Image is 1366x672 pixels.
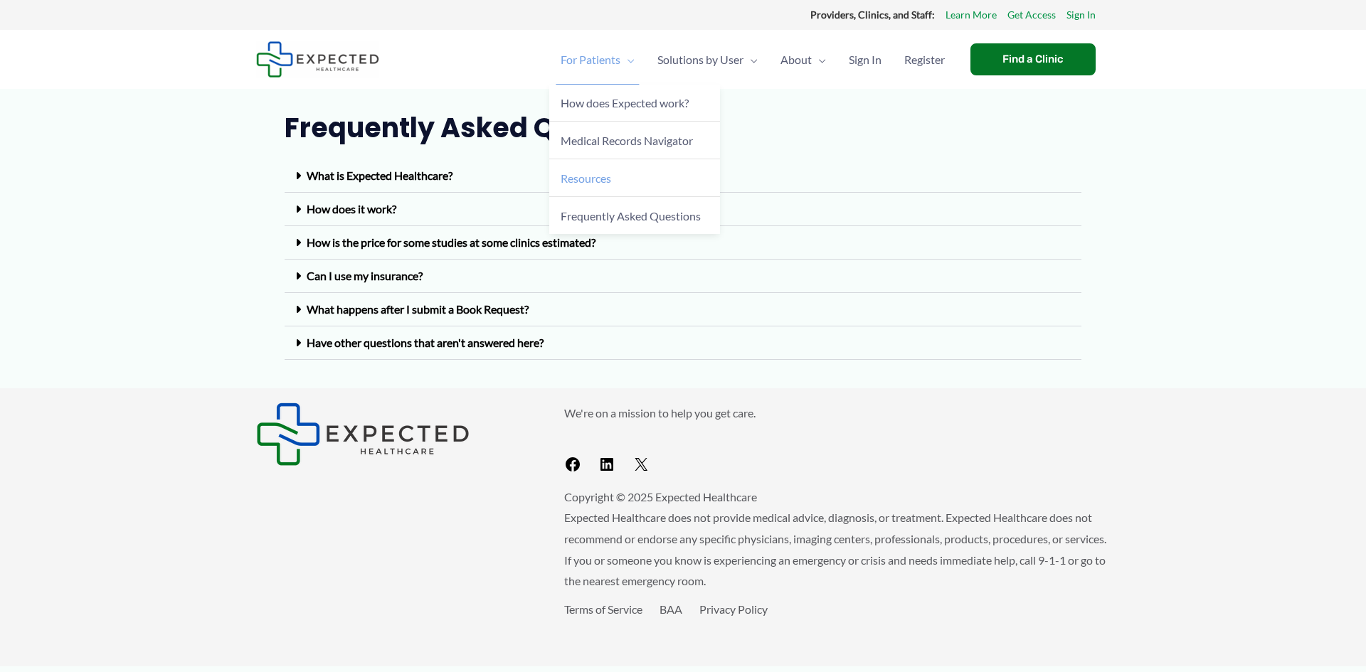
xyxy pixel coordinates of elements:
a: How does Expected work? [549,85,720,122]
img: Expected Healthcare Logo - side, dark font, small [256,41,379,78]
div: What happens after I submit a Book Request? [285,293,1081,326]
aside: Footer Widget 1 [256,402,529,466]
span: Menu Toggle [620,35,635,85]
strong: Providers, Clinics, and Staff: [810,9,935,21]
aside: Footer Widget 2 [564,402,1110,479]
span: Frequently Asked Questions [561,209,701,223]
a: AboutMenu Toggle [769,35,837,85]
span: Copyright © 2025 Expected Healthcare [564,490,757,503]
a: Find a Clinic [970,43,1096,75]
p: We're on a mission to help you get care. [564,402,1110,424]
a: What happens after I submit a Book Request? [307,302,529,316]
a: Sign In [1066,6,1096,24]
a: Medical Records Navigator [549,122,720,159]
span: Register [904,35,945,85]
span: Medical Records Navigator [561,134,693,147]
span: Expected Healthcare does not provide medical advice, diagnosis, or treatment. Expected Healthcare... [564,511,1106,587]
div: How does it work? [285,193,1081,226]
a: Have other questions that aren't answered here? [307,336,544,349]
a: Register [893,35,956,85]
a: Privacy Policy [699,602,768,616]
nav: Primary Site Navigation [549,35,956,85]
h2: Frequently Asked Questions [285,110,1081,145]
a: What is Expected Healthcare? [307,169,452,182]
a: Sign In [837,35,893,85]
span: Menu Toggle [812,35,826,85]
a: Get Access [1007,6,1056,24]
a: For PatientsMenu Toggle [549,35,646,85]
span: Menu Toggle [743,35,758,85]
a: Resources [549,159,720,197]
div: What is Expected Healthcare? [285,159,1081,193]
div: How is the price for some studies at some clinics estimated? [285,226,1081,260]
img: Expected Healthcare Logo - side, dark font, small [256,402,470,466]
span: About [780,35,812,85]
span: How does Expected work? [561,96,689,110]
aside: Footer Widget 3 [564,599,1110,652]
a: Can I use my insurance? [307,269,423,282]
a: How does it work? [307,202,396,215]
a: Terms of Service [564,602,642,616]
div: Have other questions that aren't answered here? [285,326,1081,360]
div: Can I use my insurance? [285,260,1081,293]
a: BAA [660,602,682,616]
span: For Patients [561,35,620,85]
a: Frequently Asked Questions [549,197,720,234]
span: Resources [561,171,611,185]
a: Learn More [946,6,997,24]
a: How is the price for some studies at some clinics estimated? [307,235,595,249]
span: Sign In [849,35,881,85]
span: Solutions by User [657,35,743,85]
a: Solutions by UserMenu Toggle [646,35,769,85]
